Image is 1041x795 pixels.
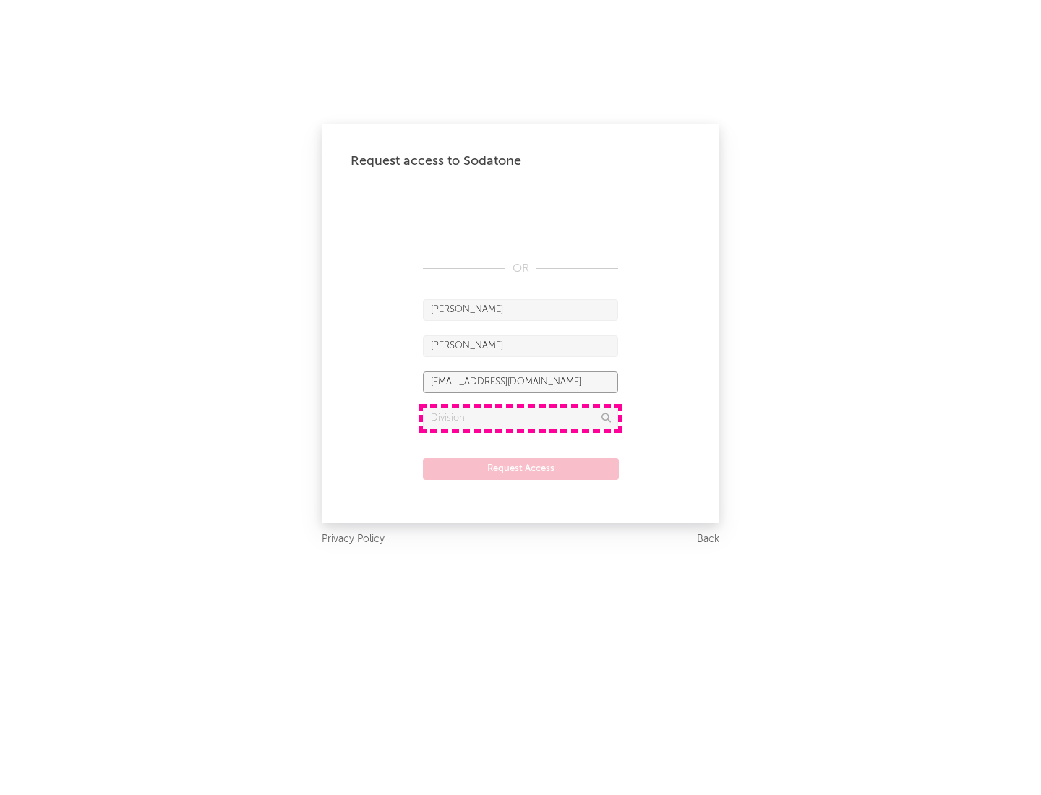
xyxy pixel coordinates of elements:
[423,335,618,357] input: Last Name
[423,260,618,278] div: OR
[322,530,385,549] a: Privacy Policy
[351,152,690,170] div: Request access to Sodatone
[423,408,618,429] input: Division
[423,299,618,321] input: First Name
[697,530,719,549] a: Back
[423,371,618,393] input: Email
[423,458,619,480] button: Request Access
